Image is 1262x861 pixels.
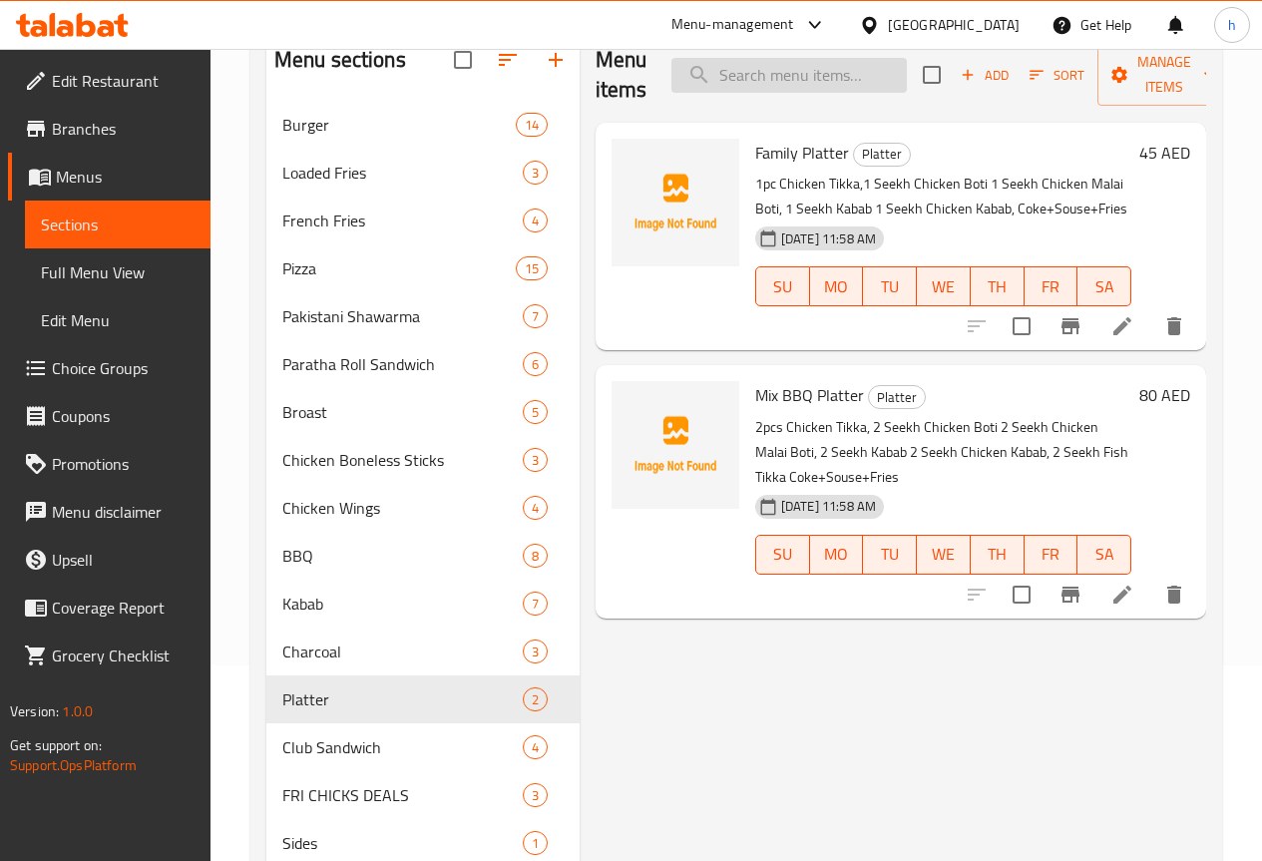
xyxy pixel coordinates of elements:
button: SU [755,266,810,306]
span: Select to update [1001,305,1043,347]
button: delete [1150,571,1198,619]
span: 15 [517,259,547,278]
span: Kabab [282,592,523,616]
a: Upsell [8,536,210,584]
div: Sides [282,831,523,855]
button: SA [1077,266,1131,306]
span: SA [1085,540,1123,569]
div: items [523,304,548,328]
a: Menu disclaimer [8,488,210,536]
span: 7 [524,595,547,614]
span: 3 [524,164,547,183]
a: Edit menu item [1110,314,1134,338]
button: delete [1150,302,1198,350]
div: Charcoal [282,640,523,663]
button: Sort [1025,60,1089,91]
div: Loaded Fries3 [266,149,580,197]
h6: 45 AED [1139,139,1190,167]
span: WE [925,540,963,569]
button: TU [863,535,917,575]
h2: Menu items [596,45,647,105]
div: Pizza [282,256,516,280]
button: Add section [532,36,580,84]
span: FR [1033,272,1070,301]
div: Charcoal3 [266,628,580,675]
button: FR [1025,535,1078,575]
span: 1 [524,834,547,853]
span: FR [1033,540,1070,569]
div: Paratha Roll Sandwich6 [266,340,580,388]
span: 5 [524,403,547,422]
div: French Fries4 [266,197,580,244]
button: FR [1025,266,1078,306]
span: TU [871,540,909,569]
span: Platter [869,386,925,409]
span: Sort items [1017,60,1097,91]
h6: 80 AED [1139,381,1190,409]
button: SU [755,535,810,575]
span: 3 [524,786,547,805]
span: Choice Groups [52,356,195,380]
span: Family Platter [755,138,849,168]
span: MO [818,540,856,569]
span: Get support on: [10,732,102,758]
span: Club Sandwich [282,735,523,759]
a: Menus [8,153,210,201]
div: Platter2 [266,675,580,723]
span: WE [925,272,963,301]
div: Burger14 [266,101,580,149]
a: Promotions [8,440,210,488]
span: Version: [10,698,59,724]
div: [GEOGRAPHIC_DATA] [888,14,1020,36]
span: Manage items [1113,50,1215,100]
div: Paratha Roll Sandwich [282,352,523,376]
a: Choice Groups [8,344,210,392]
span: Edit Menu [41,308,195,332]
div: items [523,209,548,232]
div: Broast5 [266,388,580,436]
img: Family Platter [612,139,739,266]
span: Sections [41,213,195,236]
span: 1.0.0 [62,698,93,724]
div: items [523,544,548,568]
span: 4 [524,499,547,518]
span: TU [871,272,909,301]
div: items [523,352,548,376]
span: Loaded Fries [282,161,523,185]
div: Menu-management [671,13,794,37]
span: Coverage Report [52,596,195,620]
button: Manage items [1097,44,1231,106]
div: items [523,687,548,711]
a: Sections [25,201,210,248]
p: 1pc Chicken Tikka,1 Seekh Chicken Boti 1 Seekh Chicken Malai Boti, 1 Seekh Kabab 1 Seekh Chicken ... [755,172,1131,221]
span: TH [979,272,1017,301]
a: Coupons [8,392,210,440]
button: WE [917,266,971,306]
button: MO [810,266,864,306]
h2: Menu sections [274,45,406,75]
div: Club Sandwich4 [266,723,580,771]
div: Platter [868,385,926,409]
span: FRI CHICKS DEALS [282,783,523,807]
span: [DATE] 11:58 AM [773,497,884,516]
span: Grocery Checklist [52,644,195,667]
div: Chicken Boneless Sticks3 [266,436,580,484]
span: Broast [282,400,523,424]
div: FRI CHICKS DEALS3 [266,771,580,819]
a: Edit menu item [1110,583,1134,607]
span: MO [818,272,856,301]
div: Pizza15 [266,244,580,292]
a: Edit Restaurant [8,57,210,105]
div: items [516,256,548,280]
p: 2pcs Chicken Tikka, 2 Seekh Chicken Boti 2 Seekh Chicken Malai Boti, 2 Seekh Kabab 2 Seekh Chicke... [755,415,1131,490]
span: 6 [524,355,547,374]
div: Pakistani Shawarma7 [266,292,580,340]
div: BBQ8 [266,532,580,580]
button: TH [971,266,1025,306]
span: h [1228,14,1236,36]
a: Support.OpsPlatform [10,752,137,778]
span: [DATE] 11:58 AM [773,229,884,248]
span: Burger [282,113,516,137]
img: Mix BBQ Platter [612,381,739,509]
